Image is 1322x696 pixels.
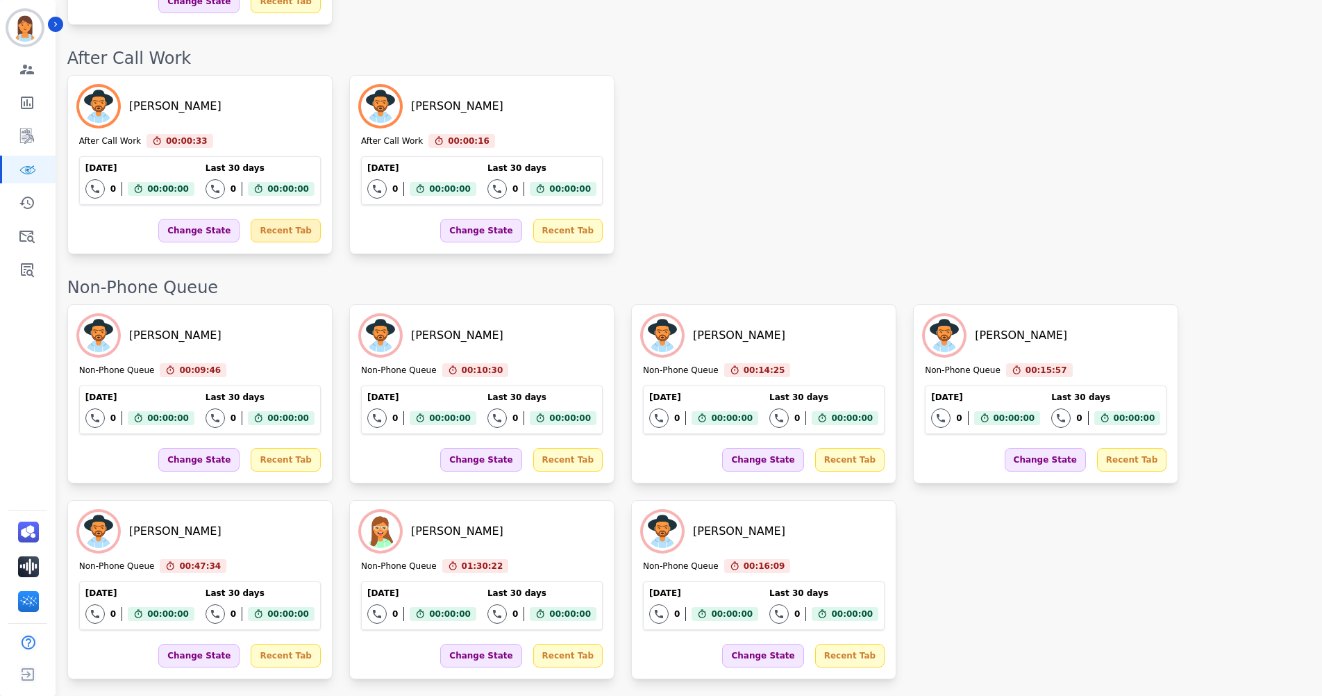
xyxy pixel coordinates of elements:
div: Recent Tab [251,219,320,242]
span: 00:09:46 [179,363,221,377]
div: Non-Phone Queue [643,365,719,377]
div: [DATE] [367,392,476,403]
div: [DATE] [649,588,758,599]
span: 00:00:00 [994,411,1035,425]
div: Last 30 days [1051,392,1160,403]
img: Avatar [361,512,400,551]
img: Avatar [361,87,400,126]
span: 00:14:25 [744,363,785,377]
div: 0 [110,413,116,424]
div: Recent Tab [251,448,320,472]
div: Change State [158,448,240,472]
div: [PERSON_NAME] [693,523,785,540]
span: 00:00:16 [448,134,490,148]
div: Non-Phone Queue [361,561,437,573]
div: 0 [392,183,398,194]
span: 00:00:00 [267,607,309,621]
div: Recent Tab [533,448,603,472]
span: 00:16:09 [744,559,785,573]
span: 00:00:00 [549,607,591,621]
div: [DATE] [85,163,194,174]
span: 00:00:00 [429,607,471,621]
span: 00:00:00 [831,411,873,425]
div: Change State [440,219,521,242]
div: Last 30 days [487,392,596,403]
div: Last 30 days [487,588,596,599]
div: Non-Phone Queue [925,365,1001,377]
div: Recent Tab [533,644,603,668]
div: After Call Work [79,135,141,148]
div: 0 [392,608,398,620]
div: After Call Work [67,47,1308,69]
span: 01:30:22 [462,559,503,573]
div: 0 [512,413,518,424]
div: [PERSON_NAME] [411,327,503,344]
img: Avatar [79,512,118,551]
div: Change State [158,219,240,242]
div: Change State [440,644,521,668]
div: Recent Tab [1097,448,1166,472]
div: Non-Phone Queue [79,365,155,377]
div: [DATE] [85,392,194,403]
div: 0 [392,413,398,424]
img: Avatar [79,87,118,126]
div: 0 [231,183,236,194]
div: [PERSON_NAME] [129,98,221,115]
div: [PERSON_NAME] [129,523,221,540]
span: 00:00:00 [711,411,753,425]
img: Avatar [361,316,400,355]
div: [PERSON_NAME] [693,327,785,344]
span: 00:00:00 [831,607,873,621]
div: [DATE] [931,392,1040,403]
div: Non-Phone Queue [643,561,719,573]
div: 0 [231,413,236,424]
div: Non-Phone Queue [67,276,1308,299]
div: Recent Tab [815,448,885,472]
div: [PERSON_NAME] [975,327,1067,344]
span: 00:10:30 [462,363,503,377]
span: 00:00:33 [166,134,208,148]
span: 00:47:34 [179,559,221,573]
span: 00:00:00 [549,411,591,425]
div: After Call Work [361,135,423,148]
div: Last 30 days [769,392,878,403]
div: Last 30 days [206,588,315,599]
div: 0 [231,608,236,620]
div: Change State [440,448,521,472]
div: [PERSON_NAME] [129,327,221,344]
div: [DATE] [85,588,194,599]
span: 00:00:00 [147,411,189,425]
div: Recent Tab [251,644,320,668]
div: [DATE] [367,163,476,174]
span: 00:00:00 [549,182,591,196]
div: 0 [110,608,116,620]
span: 00:00:00 [147,607,189,621]
span: 00:00:00 [429,182,471,196]
div: Last 30 days [206,163,315,174]
div: 0 [794,608,800,620]
div: 0 [674,413,680,424]
div: 0 [512,183,518,194]
div: [DATE] [367,588,476,599]
div: 0 [512,608,518,620]
span: 00:00:00 [711,607,753,621]
img: Avatar [643,316,682,355]
div: [PERSON_NAME] [411,523,503,540]
div: Recent Tab [815,644,885,668]
span: 00:00:00 [429,411,471,425]
div: 0 [794,413,800,424]
div: Change State [722,644,803,668]
img: Avatar [925,316,964,355]
div: [DATE] [649,392,758,403]
div: 0 [110,183,116,194]
div: Last 30 days [487,163,596,174]
div: Non-Phone Queue [79,561,155,573]
span: 00:15:57 [1026,363,1067,377]
div: Change State [722,448,803,472]
img: Avatar [79,316,118,355]
span: 00:00:00 [1114,411,1155,425]
span: 00:00:00 [267,182,309,196]
span: 00:00:00 [267,411,309,425]
img: Avatar [643,512,682,551]
div: 0 [956,413,962,424]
